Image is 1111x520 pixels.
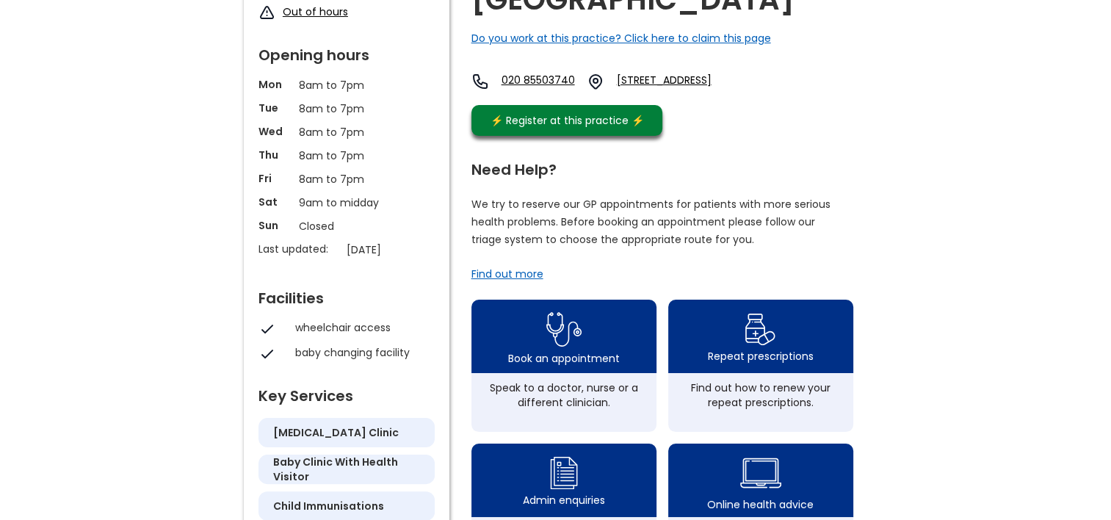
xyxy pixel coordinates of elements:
[471,31,771,46] a: Do you work at this practice? Click here to claim this page
[502,73,575,90] a: 020 85503740
[471,105,662,136] a: ⚡️ Register at this practice ⚡️
[258,218,292,233] p: Sun
[299,218,394,234] p: Closed
[299,148,394,164] p: 8am to 7pm
[299,77,394,93] p: 8am to 7pm
[273,425,399,440] h5: [MEDICAL_DATA] clinic
[523,493,605,508] div: Admin enquiries
[299,101,394,117] p: 8am to 7pm
[740,449,781,497] img: health advice icon
[258,195,292,209] p: Sat
[258,171,292,186] p: Fri
[471,300,656,432] a: book appointment icon Book an appointmentSpeak to a doctor, nurse or a different clinician.
[479,380,649,410] div: Speak to a doctor, nurse or a different clinician.
[258,101,292,115] p: Tue
[483,112,652,129] div: ⚡️ Register at this practice ⚡️
[258,381,435,403] div: Key Services
[708,349,814,364] div: Repeat prescriptions
[258,148,292,162] p: Thu
[273,455,420,484] h5: baby clinic with health visitor
[508,351,620,366] div: Book an appointment
[273,499,384,513] h5: child immunisations
[295,345,427,360] div: baby changing facility
[707,497,814,512] div: Online health advice
[258,4,275,21] img: exclamation icon
[258,242,339,256] p: Last updated:
[471,267,543,281] a: Find out more
[258,284,435,306] div: Facilities
[299,171,394,187] p: 8am to 7pm
[299,124,394,140] p: 8am to 7pm
[548,453,580,493] img: admin enquiry icon
[258,77,292,92] p: Mon
[299,195,394,211] p: 9am to midday
[587,73,604,90] img: practice location icon
[347,242,442,258] p: [DATE]
[258,40,435,62] div: Opening hours
[546,308,582,351] img: book appointment icon
[617,73,764,90] a: [STREET_ADDRESS]
[471,195,831,248] p: We try to reserve our GP appointments for patients with more serious health problems. Before book...
[258,124,292,139] p: Wed
[668,300,853,432] a: repeat prescription iconRepeat prescriptionsFind out how to renew your repeat prescriptions.
[676,380,846,410] div: Find out how to renew your repeat prescriptions.
[471,73,489,90] img: telephone icon
[283,4,348,19] a: Out of hours
[295,320,427,335] div: wheelchair access
[745,310,776,349] img: repeat prescription icon
[471,155,853,177] div: Need Help?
